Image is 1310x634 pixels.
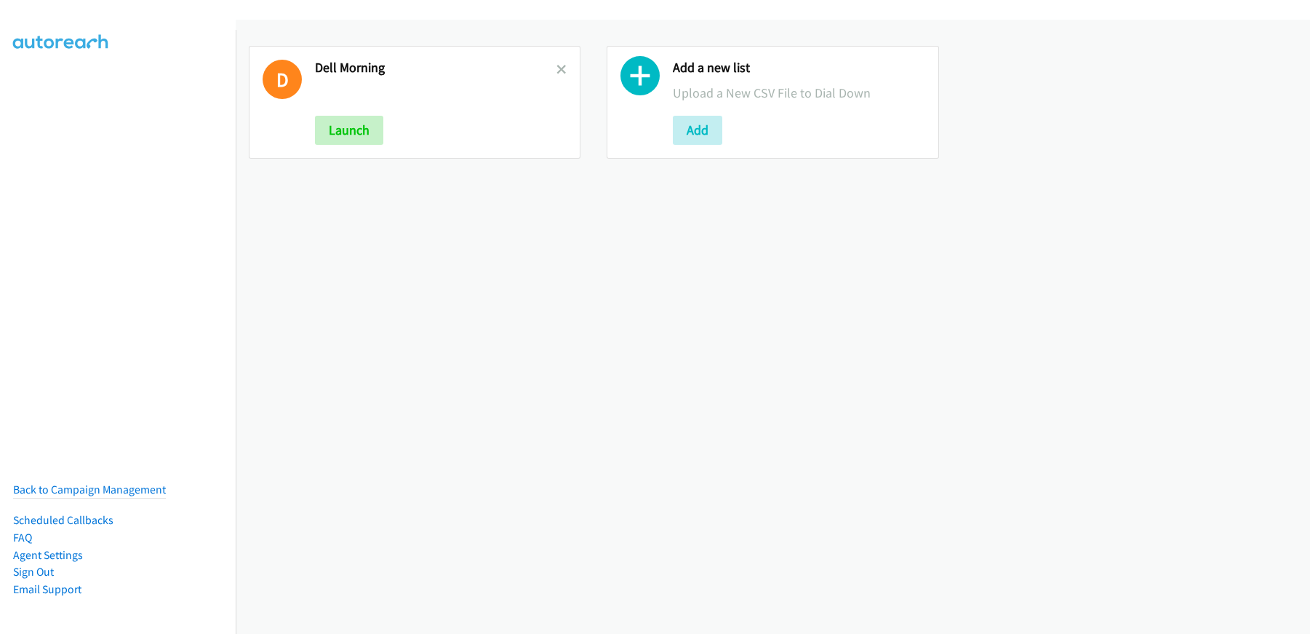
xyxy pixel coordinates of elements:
h1: D [263,60,302,99]
p: Upload a New CSV File to Dial Down [673,83,924,103]
h2: Dell Morning [315,60,556,76]
a: Email Support [13,582,81,596]
h2: Add a new list [673,60,924,76]
iframe: Resource Center [1268,259,1310,375]
a: Back to Campaign Management [13,483,166,496]
iframe: Checklist [1187,571,1299,623]
a: Scheduled Callbacks [13,513,113,527]
a: FAQ [13,531,32,544]
a: Agent Settings [13,548,83,562]
button: Add [673,116,722,145]
button: Launch [315,116,383,145]
a: Sign Out [13,565,54,579]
